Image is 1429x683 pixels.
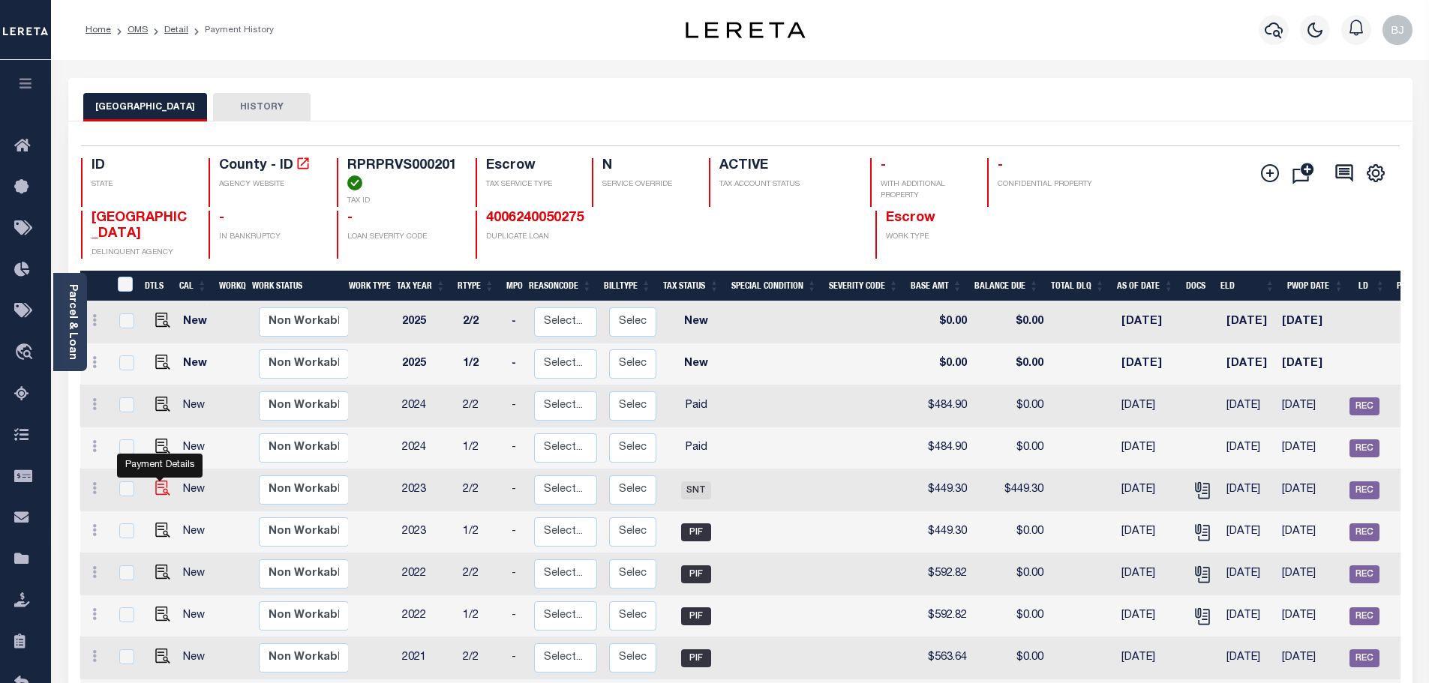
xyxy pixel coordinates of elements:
th: LD: activate to sort column ascending [1349,271,1391,301]
td: - [506,301,528,343]
span: REC [1349,439,1379,457]
p: STATE [92,179,191,190]
th: WorkQ [213,271,246,301]
td: [DATE] [1276,301,1343,343]
td: New [177,595,218,637]
h4: Escrow [486,158,575,175]
td: - [506,343,528,385]
td: [DATE] [1276,595,1343,637]
td: 2021 [396,637,457,679]
a: Detail [164,25,188,34]
p: TAX SERVICE TYPE [486,179,575,190]
td: Paid [662,427,730,469]
td: [DATE] [1115,469,1184,511]
td: [DATE] [1220,385,1277,427]
a: Parcel & Loan [67,284,77,360]
td: [DATE] [1115,427,1184,469]
img: logo-dark.svg [686,22,806,38]
td: Paid [662,385,730,427]
h4: N [602,158,691,175]
p: CONFIDENTIAL PROPERTY [998,179,1097,190]
a: 4006240050275 [486,211,584,225]
a: REC [1349,485,1379,496]
th: ReasonCode: activate to sort column ascending [523,271,598,301]
td: 1/2 [457,343,506,385]
span: SNT [681,481,711,499]
td: - [506,385,528,427]
h4: County - ID [219,158,319,175]
span: - [998,159,1003,172]
td: $449.30 [909,469,973,511]
span: PIF [681,607,711,625]
td: 2/2 [457,385,506,427]
td: [DATE] [1220,301,1277,343]
span: - [219,211,224,225]
th: MPO [500,271,523,301]
img: svg+xml;base64,PHN2ZyB4bWxucz0iaHR0cDovL3d3dy53My5vcmcvMjAwMC9zdmciIHBvaW50ZXItZXZlbnRzPSJub25lIi... [1382,15,1412,45]
a: OMS [128,25,148,34]
td: New [177,511,218,553]
span: REC [1349,565,1379,583]
td: New [177,301,218,343]
td: 2025 [396,343,457,385]
td: - [506,595,528,637]
td: $0.00 [973,427,1049,469]
td: [DATE] [1115,553,1184,595]
th: &nbsp; [109,271,140,301]
td: $484.90 [909,385,973,427]
th: Base Amt: activate to sort column ascending [905,271,968,301]
th: Work Type [343,271,391,301]
td: [DATE] [1115,385,1184,427]
td: New [177,637,218,679]
td: [DATE] [1115,301,1184,343]
span: PIF [681,565,711,583]
p: TAX ID [347,196,458,207]
p: SERVICE OVERRIDE [602,179,691,190]
td: $484.90 [909,427,973,469]
span: REC [1349,481,1379,499]
span: [GEOGRAPHIC_DATA] [92,211,187,241]
td: $0.00 [973,301,1049,343]
th: Docs [1180,271,1215,301]
button: HISTORY [213,93,311,121]
td: New [177,343,218,385]
th: DTLS [139,271,173,301]
td: $0.00 [973,343,1049,385]
a: REC [1349,527,1379,538]
h4: ID [92,158,191,175]
td: - [506,469,528,511]
td: [DATE] [1276,469,1343,511]
span: REC [1349,397,1379,415]
span: REC [1349,607,1379,625]
td: $0.00 [973,553,1049,595]
th: CAL: activate to sort column ascending [173,271,213,301]
div: Payment Details [117,454,203,478]
th: Tax Year: activate to sort column ascending [391,271,452,301]
span: REC [1349,649,1379,667]
td: [DATE] [1115,637,1184,679]
td: 2022 [396,553,457,595]
td: [DATE] [1115,595,1184,637]
a: REC [1349,569,1379,580]
th: &nbsp;&nbsp;&nbsp;&nbsp;&nbsp;&nbsp;&nbsp;&nbsp;&nbsp;&nbsp; [80,271,109,301]
td: [DATE] [1115,511,1184,553]
h4: RPRPRVS000201 [347,158,458,190]
td: [DATE] [1276,511,1343,553]
td: $449.30 [973,469,1049,511]
span: PIF [681,523,711,541]
td: 2024 [396,385,457,427]
a: Home [86,25,111,34]
td: $563.64 [909,637,973,679]
td: New [177,469,218,511]
td: - [506,427,528,469]
span: PIF [681,649,711,667]
td: - [506,511,528,553]
td: 2022 [396,595,457,637]
td: $0.00 [909,343,973,385]
th: Balance Due: activate to sort column ascending [968,271,1045,301]
td: $449.30 [909,511,973,553]
span: - [881,159,886,172]
p: WITH ADDITIONAL PROPERTY [881,179,969,202]
td: 2/2 [457,469,506,511]
td: - [506,637,528,679]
